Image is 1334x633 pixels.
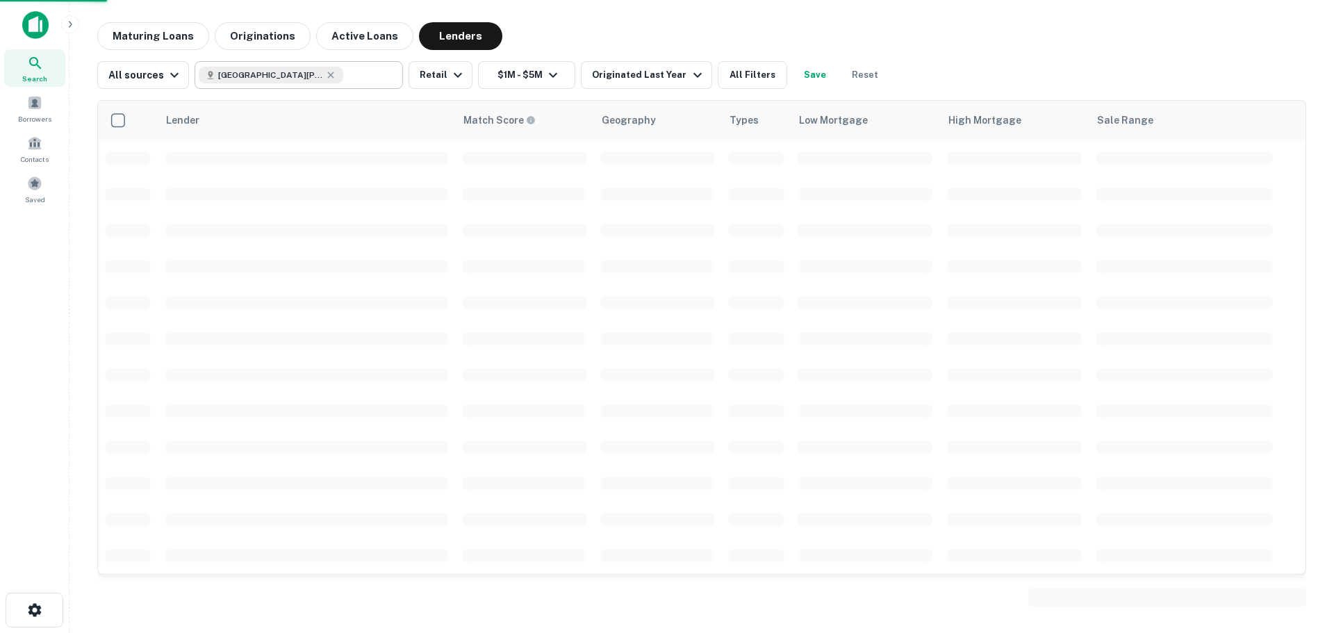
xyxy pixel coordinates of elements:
[799,112,868,129] div: Low Mortgage
[108,67,183,83] div: All sources
[4,170,65,208] a: Saved
[1265,522,1334,589] iframe: Chat Widget
[793,61,837,89] button: Save your search to get updates of matches that match your search criteria.
[940,101,1089,140] th: High Mortgage
[478,61,575,89] button: $1M - $5M
[948,112,1021,129] div: High Mortgage
[718,61,787,89] button: All Filters
[4,90,65,127] a: Borrowers
[22,73,47,84] span: Search
[602,112,656,129] div: Geography
[218,69,322,81] span: [GEOGRAPHIC_DATA][PERSON_NAME], [GEOGRAPHIC_DATA], [GEOGRAPHIC_DATA]
[419,22,502,50] button: Lenders
[730,112,759,129] div: Types
[4,130,65,167] a: Contacts
[592,67,705,83] div: Originated Last Year
[166,112,199,129] div: Lender
[158,101,455,140] th: Lender
[791,101,939,140] th: Low Mortgage
[463,113,536,128] div: Capitalize uses an advanced AI algorithm to match your search with the best lender. The match sco...
[409,61,472,89] button: Retail
[593,101,721,140] th: Geography
[316,22,413,50] button: Active Loans
[97,22,209,50] button: Maturing Loans
[721,101,791,140] th: Types
[1097,112,1153,129] div: Sale Range
[18,113,51,124] span: Borrowers
[4,49,65,87] a: Search
[22,11,49,39] img: capitalize-icon.png
[21,154,49,165] span: Contacts
[463,113,533,128] h6: Match Score
[581,61,711,89] button: Originated Last Year
[97,61,189,89] button: All sources
[455,101,593,140] th: Capitalize uses an advanced AI algorithm to match your search with the best lender. The match sco...
[843,61,887,89] button: Reset
[1089,101,1280,140] th: Sale Range
[215,22,311,50] button: Originations
[25,194,45,205] span: Saved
